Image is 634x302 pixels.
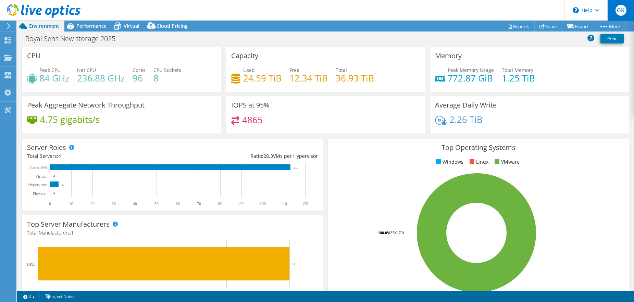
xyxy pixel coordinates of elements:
span: Environment [29,23,59,29]
text: 50 [154,201,159,206]
a: Reports [502,21,535,32]
h4: 2.26 TiB [449,116,483,123]
h4: 84 GHz [39,74,69,82]
h3: Top Operating Systems [333,144,624,151]
text: 90 [239,201,244,206]
text: 60 [176,201,180,206]
text: 110 [281,201,287,206]
span: Total Memory [502,67,533,73]
text: Physical [33,191,47,196]
span: Cloud Pricing [157,23,188,29]
a: Export [562,21,594,32]
h4: 8 [153,74,181,82]
text: 10 [69,201,73,206]
text: 0 [49,201,51,206]
h4: 36.93 TiB [336,74,374,82]
tspan: 100.0% [378,230,390,235]
a: More [594,21,625,32]
h1: Royal Sens New storage 2025 [22,35,126,42]
span: Peak CPU [39,67,61,73]
text: 30 [112,201,116,206]
h3: CPU [27,52,41,60]
text: 80 [218,201,222,206]
h4: 4.75 gigabits/s [40,116,100,123]
text: Hypervisor [28,183,47,187]
text: 70 [197,201,201,206]
text: 0 [53,192,55,195]
h4: 24.59 TiB [243,74,282,82]
span: Virtual [124,23,139,29]
a: Project Notes [39,292,79,301]
a: Share [534,21,562,32]
span: Cores [133,67,146,73]
span: 1 [71,229,74,236]
text: 0 [53,175,55,178]
li: Linux [468,158,488,166]
text: 40 [133,201,137,206]
text: HPE [27,262,35,267]
tspan: ESXi 7.0 [390,230,404,235]
text: 20 [90,201,95,206]
h4: 1.25 TiB [502,74,535,82]
span: 28.3 [263,153,273,159]
h3: Capacity [231,52,258,60]
span: Total [336,67,347,73]
h4: 236.88 GHz [77,74,125,82]
h4: 96 [133,74,146,82]
h3: Server Roles [27,144,66,151]
text: Virtual [35,174,47,179]
h4: 12.34 TiB [289,74,328,82]
text: 4 [62,183,64,187]
div: Ratio: VMs per Hypervisor [173,152,318,160]
li: Windows [434,158,463,166]
span: Free [289,67,299,73]
h3: Average Daily Write [435,101,497,109]
span: GK [616,5,626,16]
h4: Total Manufacturers: [27,229,318,237]
span: Performance [76,23,107,29]
text: 120 [302,201,308,206]
h4: 4865 [242,116,263,124]
h3: Peak Aggregate Network Throughput [27,101,145,109]
span: CPU Sockets [153,67,181,73]
li: VMware [493,158,520,166]
text: 113 [294,166,299,169]
a: Print [600,34,624,43]
div: Total Servers: [27,152,173,160]
text: 100 [260,201,266,206]
span: Net CPU [77,67,96,73]
a: 2 [18,292,40,301]
h3: IOPS at 95% [231,101,270,109]
span: Peak Memory Usage [448,67,494,73]
span: 4 [58,153,61,159]
span: Used [243,67,255,73]
svg: \n [573,7,579,13]
h4: 772.87 GiB [448,74,494,82]
h3: Memory [435,52,462,60]
h3: Top Server Manufacturers [27,221,110,228]
text: Guest VM [30,165,47,170]
text: 4 [293,262,295,266]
